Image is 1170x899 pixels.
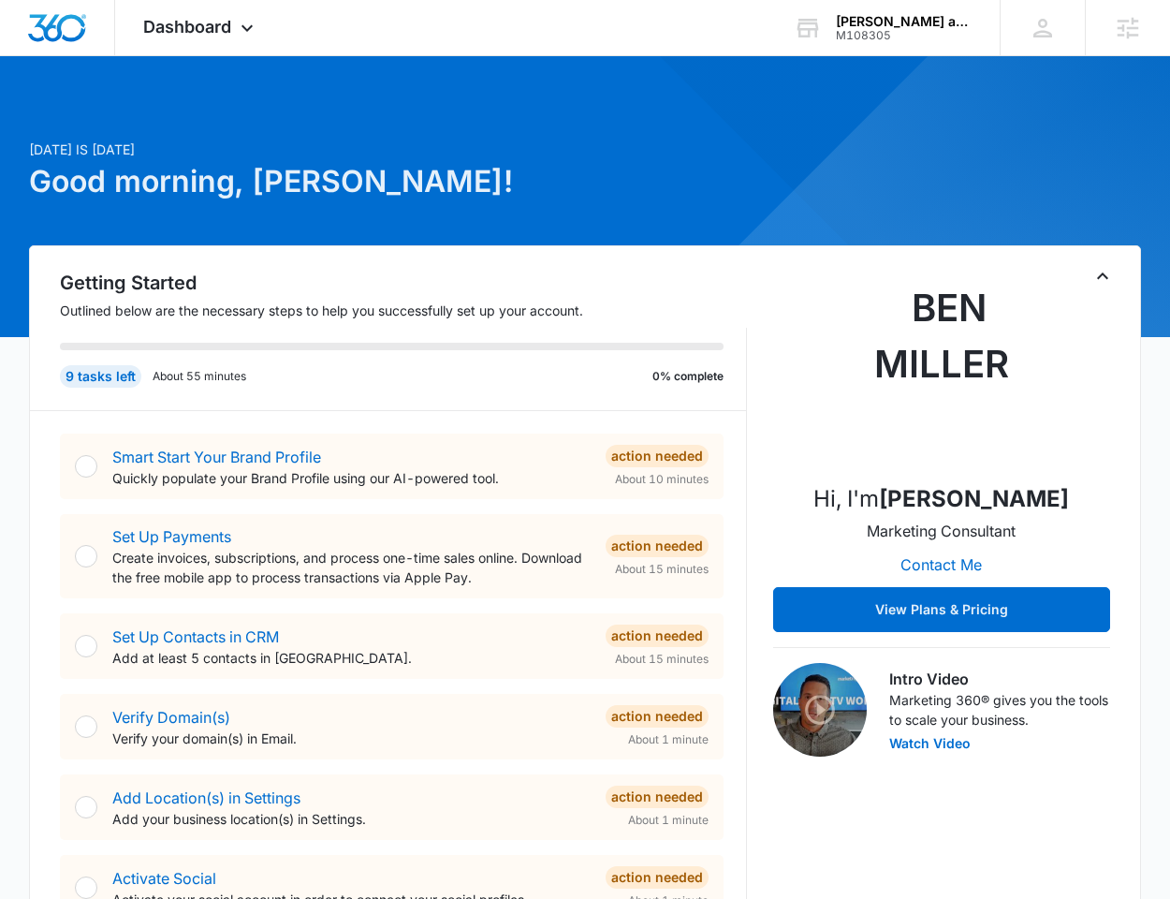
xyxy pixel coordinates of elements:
p: Create invoices, subscriptions, and process one-time sales online. Download the free mobile app t... [112,548,591,587]
button: Contact Me [882,542,1001,587]
p: Add your business location(s) in Settings. [112,809,591,829]
p: Marketing 360® gives you the tools to scale your business. [889,690,1110,730]
span: About 15 minutes [615,651,709,668]
div: account name [836,14,973,29]
div: Action Needed [606,786,709,808]
p: 0% complete [652,368,724,385]
img: tab_keywords_by_traffic_grey.svg [186,109,201,124]
h1: Good morning, [PERSON_NAME]! [29,159,763,204]
a: Verify Domain(s) [112,708,230,727]
p: Hi, I'm [813,482,1069,516]
div: Domain Overview [71,111,168,123]
button: Toggle Collapse [1091,265,1114,287]
div: account id [836,29,973,42]
div: Action Needed [606,866,709,889]
p: Marketing Consultant [867,520,1016,542]
div: Action Needed [606,705,709,728]
img: Intro Video [773,663,867,757]
a: Add Location(s) in Settings [112,788,300,807]
p: About 55 minutes [153,368,246,385]
span: About 15 minutes [615,561,709,578]
span: Dashboard [143,17,231,37]
button: View Plans & Pricing [773,587,1110,632]
div: Action Needed [606,445,709,467]
div: Action Needed [606,535,709,557]
p: Quickly populate your Brand Profile using our AI-powered tool. [112,468,591,488]
p: [DATE] is [DATE] [29,140,763,159]
button: Watch Video [889,737,971,750]
div: v 4.0.25 [52,30,92,45]
div: Domain: [DOMAIN_NAME] [49,49,206,64]
h3: Intro Video [889,668,1110,690]
img: website_grey.svg [30,49,45,64]
a: Smart Start Your Brand Profile [112,448,321,466]
a: Set Up Contacts in CRM [112,627,279,646]
strong: [PERSON_NAME] [879,485,1069,512]
p: Add at least 5 contacts in [GEOGRAPHIC_DATA]. [112,648,591,668]
span: About 1 minute [628,731,709,748]
h2: Getting Started [60,269,747,297]
a: Activate Social [112,869,216,888]
div: Keywords by Traffic [207,111,315,123]
span: About 1 minute [628,812,709,829]
a: Set Up Payments [112,527,231,546]
img: Ben Miller [848,280,1035,467]
p: Outlined below are the necessary steps to help you successfully set up your account. [60,301,747,320]
img: logo_orange.svg [30,30,45,45]
p: Verify your domain(s) in Email. [112,729,591,748]
span: About 10 minutes [615,471,709,488]
img: tab_domain_overview_orange.svg [51,109,66,124]
div: 9 tasks left [60,365,141,388]
div: Action Needed [606,625,709,647]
